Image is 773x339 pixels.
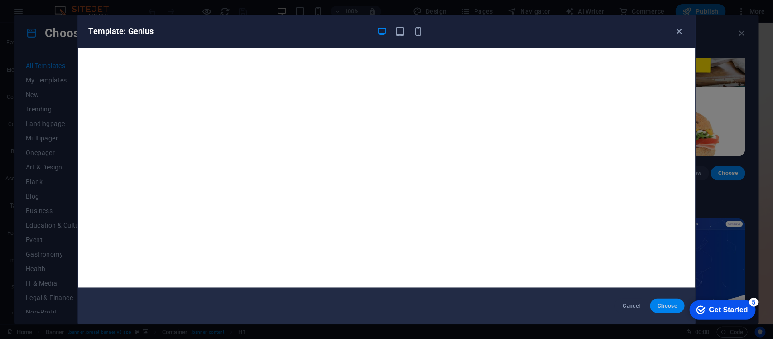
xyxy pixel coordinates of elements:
[622,302,641,310] span: Cancel
[615,299,648,313] button: Cancel
[24,10,63,18] div: Get Started
[650,299,684,313] button: Choose
[658,302,677,310] span: Choose
[5,5,71,24] div: Get Started 5 items remaining, 0% complete
[89,26,370,37] h6: Template: Genius
[65,2,74,11] div: 5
